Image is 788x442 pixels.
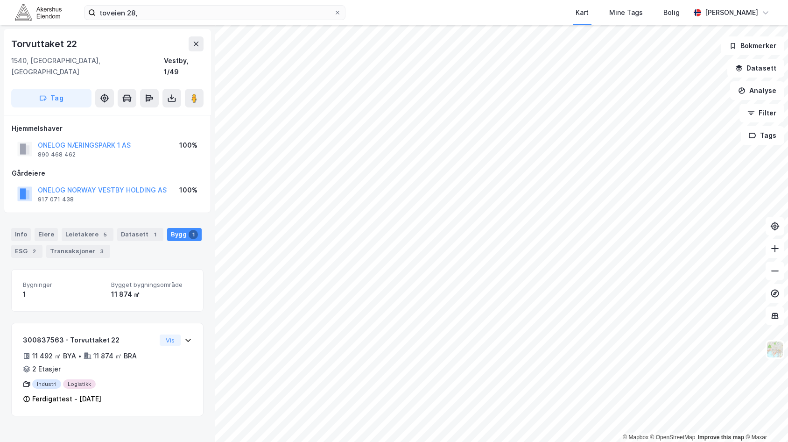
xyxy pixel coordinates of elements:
[46,245,110,258] div: Transaksjoner
[12,123,203,134] div: Hjemmelshaver
[179,185,197,196] div: 100%
[160,335,181,346] button: Vis
[705,7,758,18] div: [PERSON_NAME]
[150,230,160,239] div: 1
[32,393,101,405] div: Ferdigattest - [DATE]
[62,228,113,241] div: Leietakere
[23,281,104,289] span: Bygninger
[32,350,76,362] div: 11 492 ㎡ BYA
[609,7,643,18] div: Mine Tags
[741,397,788,442] iframe: Chat Widget
[11,228,31,241] div: Info
[11,245,42,258] div: ESG
[11,89,91,107] button: Tag
[23,335,156,346] div: 300837563 - Torvuttaket 22
[38,196,74,203] div: 917 071 438
[623,434,648,441] a: Mapbox
[35,228,58,241] div: Eiere
[663,7,680,18] div: Bolig
[164,55,204,78] div: Vestby, 1/49
[111,289,192,300] div: 11 874 ㎡
[78,352,82,360] div: •
[29,247,39,256] div: 2
[741,126,784,145] button: Tags
[727,59,784,78] button: Datasett
[11,55,164,78] div: 1540, [GEOGRAPHIC_DATA], [GEOGRAPHIC_DATA]
[730,81,784,100] button: Analyse
[179,140,197,151] div: 100%
[38,151,76,158] div: 890 468 462
[698,434,744,441] a: Improve this map
[111,281,192,289] span: Bygget bygningsområde
[11,36,79,51] div: Torvuttaket 22
[741,397,788,442] div: Kontrollprogram for chat
[12,168,203,179] div: Gårdeiere
[576,7,589,18] div: Kart
[97,247,106,256] div: 3
[93,350,137,362] div: 11 874 ㎡ BRA
[650,434,696,441] a: OpenStreetMap
[96,6,334,20] input: Søk på adresse, matrikkel, gårdeiere, leietakere eller personer
[117,228,163,241] div: Datasett
[15,4,62,21] img: akershus-eiendom-logo.9091f326c980b4bce74ccdd9f866810c.svg
[32,364,61,375] div: 2 Etasjer
[100,230,110,239] div: 5
[23,289,104,300] div: 1
[739,104,784,122] button: Filter
[721,36,784,55] button: Bokmerker
[766,341,784,358] img: Z
[167,228,202,241] div: Bygg
[189,230,198,239] div: 1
